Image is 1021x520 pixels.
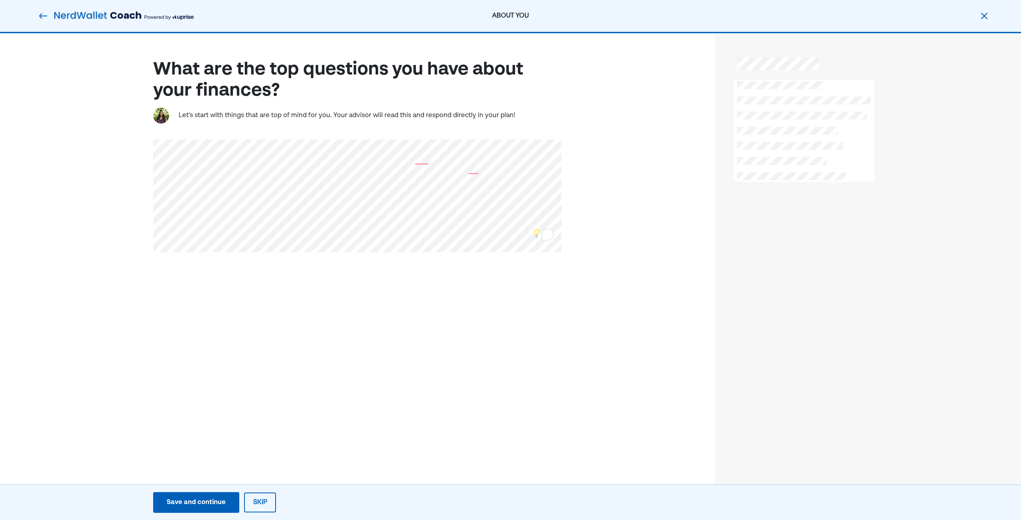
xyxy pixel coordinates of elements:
[153,59,562,102] div: What are the top questions you have about your finances?
[153,492,239,513] button: Save and continue
[167,498,226,507] div: Save and continue
[179,111,515,120] div: Let's start with things that are top of mind for you. Your advisor will read this and respond dir...
[353,11,668,21] div: ABOUT YOU
[244,493,276,512] button: Skip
